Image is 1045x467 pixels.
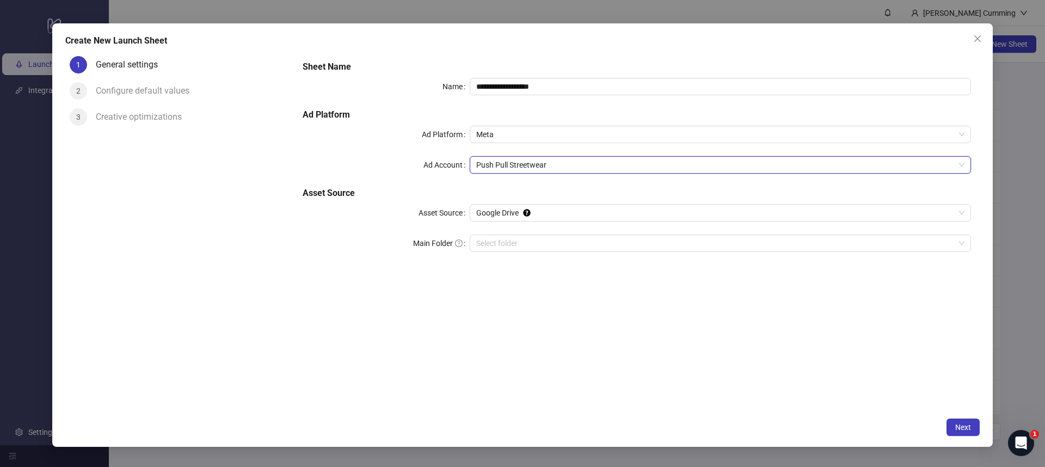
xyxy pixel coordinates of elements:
[955,423,971,432] span: Next
[442,78,470,95] label: Name
[96,56,167,73] div: General settings
[303,187,971,200] h5: Asset Source
[65,34,980,47] div: Create New Launch Sheet
[413,235,470,252] label: Main Folder
[946,419,980,436] button: Next
[969,30,986,47] button: Close
[76,87,81,95] span: 2
[455,239,463,247] span: question-circle
[303,108,971,121] h5: Ad Platform
[522,208,532,218] div: Tooltip anchor
[1030,430,1039,439] span: 1
[419,204,470,222] label: Asset Source
[973,34,982,43] span: close
[76,60,81,69] span: 1
[303,60,971,73] h5: Sheet Name
[96,108,190,126] div: Creative optimizations
[423,156,470,174] label: Ad Account
[476,205,964,221] span: Google Drive
[422,126,470,143] label: Ad Platform
[96,82,198,100] div: Configure default values
[476,126,964,143] span: Meta
[76,113,81,121] span: 3
[1008,430,1034,456] iframe: Intercom live chat
[470,78,971,95] input: Name
[476,157,964,173] span: Push Pull Streetwear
